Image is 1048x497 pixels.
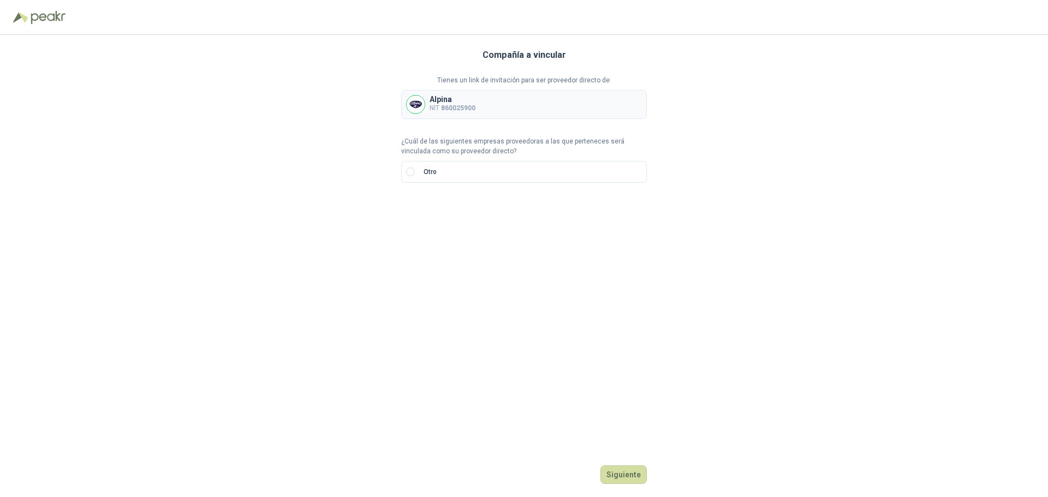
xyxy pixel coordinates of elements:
[401,75,647,86] p: Tienes un link de invitación para ser proveedor directo de:
[441,104,475,112] b: 860025900
[401,136,647,157] p: ¿Cuál de las siguientes empresas proveedoras a las que perteneces será vinculada como su proveedo...
[407,95,425,113] img: Company Logo
[483,48,566,62] h3: Compañía a vincular
[424,167,437,177] p: Otro
[430,103,475,113] p: NIT
[600,465,647,484] button: Siguiente
[13,12,28,23] img: Logo
[31,11,65,24] img: Peakr
[430,95,475,103] p: Alpina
